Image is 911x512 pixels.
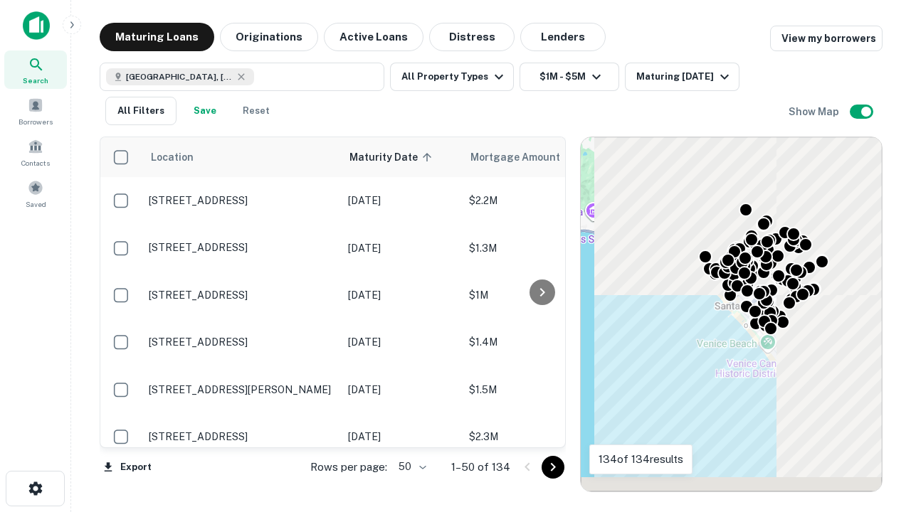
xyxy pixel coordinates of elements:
button: Active Loans [324,23,423,51]
p: [DATE] [348,193,455,208]
a: Saved [4,174,67,213]
h6: Show Map [789,104,841,119]
span: Borrowers [19,116,53,127]
a: View my borrowers [770,26,883,51]
button: All Property Types [390,63,514,91]
p: $1.5M [469,382,611,398]
span: Maturity Date [349,149,436,166]
button: All Filters [105,97,177,125]
span: Search [23,75,48,86]
img: capitalize-icon.png [23,11,50,40]
a: Contacts [4,133,67,171]
p: [DATE] [348,240,455,256]
th: Mortgage Amount [462,137,618,177]
p: 1–50 of 134 [451,459,510,476]
button: [GEOGRAPHIC_DATA], [GEOGRAPHIC_DATA], [GEOGRAPHIC_DATA] [100,63,384,91]
p: [DATE] [348,287,455,303]
a: Search [4,50,67,89]
p: $1M [469,287,611,303]
p: $2.2M [469,193,611,208]
p: $1.3M [469,240,611,256]
button: Reset [233,97,279,125]
span: Saved [26,198,46,210]
button: $1M - $5M [520,63,619,91]
button: Export [100,457,155,478]
p: [DATE] [348,334,455,350]
button: Lenders [520,23,606,51]
div: 0 0 [581,137,882,491]
p: [DATE] [348,429,455,444]
p: [STREET_ADDRESS] [149,194,334,207]
p: [STREET_ADDRESS] [149,289,334,302]
p: [DATE] [348,382,455,398]
p: 134 of 134 results [599,451,683,468]
span: Mortgage Amount [470,149,579,166]
span: Location [150,149,194,166]
p: [STREET_ADDRESS] [149,241,334,254]
p: $2.3M [469,429,611,444]
button: Save your search to get updates of matches that match your search criteria. [182,97,228,125]
div: 50 [393,457,428,477]
button: Maturing Loans [100,23,214,51]
span: Contacts [21,157,50,169]
button: Distress [429,23,515,51]
th: Maturity Date [341,137,462,177]
div: Maturing [DATE] [636,68,733,85]
a: Borrowers [4,92,67,130]
iframe: Chat Widget [840,398,911,466]
p: $1.4M [469,334,611,350]
p: Rows per page: [310,459,387,476]
th: Location [142,137,341,177]
button: Go to next page [542,456,564,479]
button: Originations [220,23,318,51]
p: [STREET_ADDRESS] [149,336,334,348]
p: [STREET_ADDRESS] [149,430,334,443]
p: [STREET_ADDRESS][PERSON_NAME] [149,383,334,396]
button: Maturing [DATE] [625,63,739,91]
span: [GEOGRAPHIC_DATA], [GEOGRAPHIC_DATA], [GEOGRAPHIC_DATA] [126,70,233,83]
